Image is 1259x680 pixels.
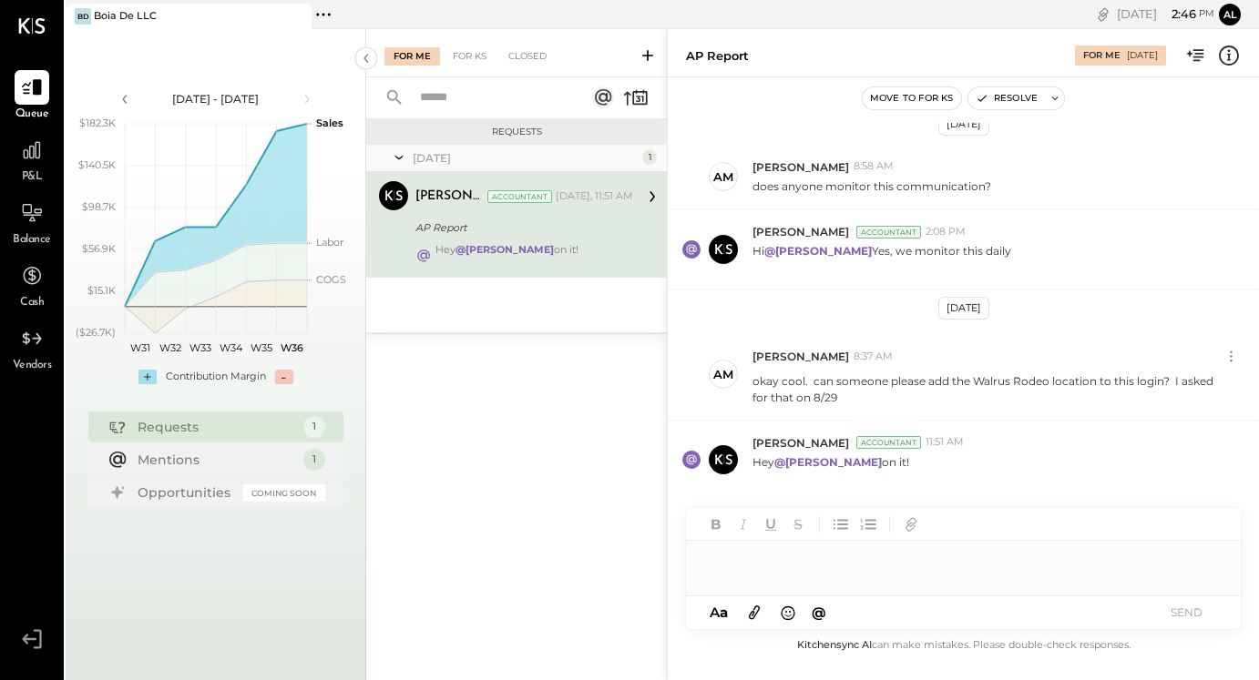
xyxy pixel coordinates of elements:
div: Contribution Margin [166,370,266,384]
text: W32 [159,341,181,354]
span: Queue [15,107,49,123]
button: Unordered List [829,513,853,536]
button: Al [1219,4,1241,25]
span: 8:37 AM [854,350,893,364]
span: @ [812,604,826,621]
div: Accountant [856,226,921,239]
button: SEND [1150,600,1223,624]
div: BD [75,8,91,25]
text: W34 [220,341,243,354]
button: @ [806,601,832,624]
button: Resolve [968,87,1045,109]
div: Accountant [856,436,921,449]
span: [PERSON_NAME] [752,435,849,451]
div: 1 [642,150,657,165]
div: Boia De LLC [94,9,157,24]
span: Cash [20,295,44,311]
div: 1 [303,449,325,471]
div: AP Report [686,47,749,65]
text: W36 [280,341,302,354]
div: [DATE] [413,150,638,166]
text: $140.5K [78,158,116,171]
span: 2:08 PM [926,225,966,239]
div: [DATE] [1127,49,1158,62]
span: 2 : 46 [1160,5,1196,23]
div: 1 [303,416,325,438]
button: Ordered List [856,513,880,536]
strong: @[PERSON_NAME] [774,455,882,469]
p: Hey on it! [752,454,909,485]
text: Sales [316,117,343,129]
div: copy link [1094,5,1112,24]
a: Balance [1,196,63,249]
text: $15.1K [87,284,116,297]
div: [PERSON_NAME] [415,188,484,206]
span: 11:51 AM [926,435,964,450]
a: Queue [1,70,63,123]
button: Aa [704,603,733,623]
div: [DATE] - [DATE] [138,91,293,107]
span: P&L [22,169,43,186]
div: Coming Soon [243,484,325,502]
p: Hi Yes, we monitor this daily [752,243,1011,274]
div: AM [713,168,733,186]
span: Vendors [13,358,52,374]
div: Opportunities [138,483,234,502]
button: Bold [704,513,728,536]
span: Balance [13,232,51,249]
div: For Me [1083,49,1121,62]
text: COGS [316,273,346,286]
text: Labor [316,236,343,249]
div: Requests [138,418,294,436]
div: For Me [384,47,440,66]
text: $182.3K [79,117,116,129]
button: Italic [732,513,755,536]
span: [PERSON_NAME] [752,159,849,175]
button: Strikethrough [786,513,810,536]
a: P&L [1,133,63,186]
text: W31 [129,341,149,354]
strong: @[PERSON_NAME] [764,244,872,258]
div: AP Report [415,218,628,237]
div: For KS [444,47,496,66]
span: pm [1199,7,1214,20]
button: Move to for ks [863,87,961,109]
div: [DATE] [938,113,989,136]
p: okay cool. can someone please add the Walrus Rodeo location to this login? I asked for that on 8/29 [752,373,1220,404]
div: + [138,370,157,384]
span: a [720,604,728,621]
text: ($26.7K) [76,326,116,339]
div: Closed [499,47,556,66]
text: $56.9K [82,242,116,255]
text: $98.7K [82,200,116,213]
div: [DATE] [938,297,989,320]
a: Cash [1,259,63,311]
div: Hey on it! [435,243,578,269]
div: Accountant [487,190,552,203]
span: [PERSON_NAME] [752,224,849,239]
text: W33 [189,341,211,354]
div: - [275,370,293,384]
strong: @[PERSON_NAME] [455,243,554,256]
div: Requests [375,126,658,138]
span: [PERSON_NAME] [752,349,849,364]
text: W35 [251,341,272,354]
button: Add URL [899,513,923,536]
div: Mentions [138,451,294,469]
div: [DATE], 11:51 AM [556,189,633,204]
p: does anyone monitor this communication? [752,178,991,194]
a: Vendors [1,321,63,374]
div: [DATE] [1117,5,1214,23]
div: AM [713,366,733,383]
button: Underline [759,513,783,536]
span: 8:58 AM [854,159,894,174]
